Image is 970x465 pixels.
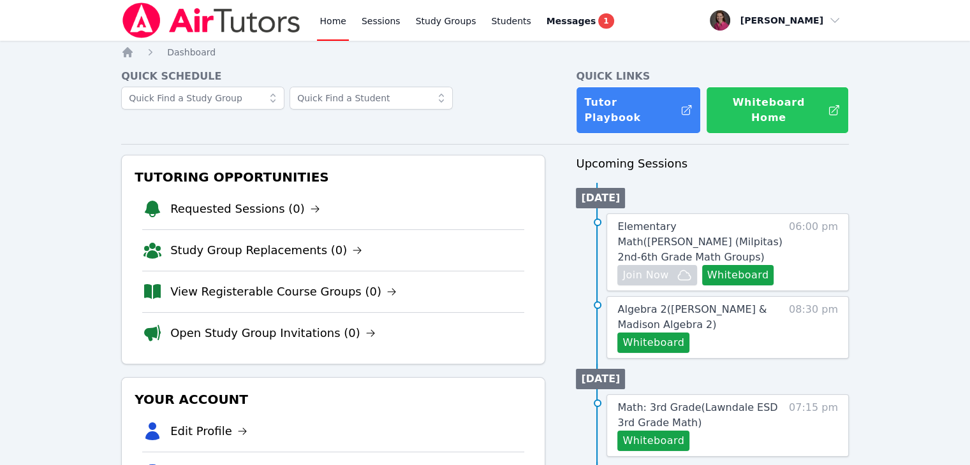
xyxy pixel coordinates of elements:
a: Requested Sessions (0) [170,200,320,218]
img: Air Tutors [121,3,302,38]
button: Whiteboard Home [706,87,849,134]
span: Math: 3rd Grade ( Lawndale ESD 3rd Grade Math ) [617,401,777,429]
input: Quick Find a Study Group [121,87,284,110]
span: Messages [547,15,596,27]
span: 08:30 pm [789,302,838,353]
a: Open Study Group Invitations (0) [170,324,376,342]
h3: Your Account [132,388,534,411]
li: [DATE] [576,369,625,389]
li: [DATE] [576,188,625,208]
a: Tutor Playbook [576,87,701,134]
a: Math: 3rd Grade(Lawndale ESD 3rd Grade Math) [617,400,783,431]
button: Join Now [617,265,696,285]
span: Elementary Math ( [PERSON_NAME] (Milpitas) 2nd-6th Grade Math Groups ) [617,220,782,263]
span: Join Now [622,268,668,283]
h4: Quick Schedule [121,69,545,84]
a: Dashboard [167,46,216,59]
span: 07:15 pm [789,400,838,451]
span: Algebra 2 ( [PERSON_NAME] & Madison Algebra 2 ) [617,303,767,331]
a: Algebra 2([PERSON_NAME] & Madison Algebra 2) [617,302,783,333]
h3: Tutoring Opportunities [132,166,534,189]
a: Elementary Math([PERSON_NAME] (Milpitas) 2nd-6th Grade Math Groups) [617,219,783,265]
h3: Upcoming Sessions [576,155,849,173]
h4: Quick Links [576,69,849,84]
input: Quick Find a Student [290,87,453,110]
a: Study Group Replacements (0) [170,241,362,259]
span: 06:00 pm [789,219,838,285]
button: Whiteboard [617,431,689,451]
nav: Breadcrumb [121,46,849,59]
span: 1 [598,13,614,29]
a: Edit Profile [170,422,247,440]
button: Whiteboard [617,333,689,353]
button: Whiteboard [702,265,774,285]
a: View Registerable Course Groups (0) [170,283,397,301]
span: Dashboard [167,47,216,57]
